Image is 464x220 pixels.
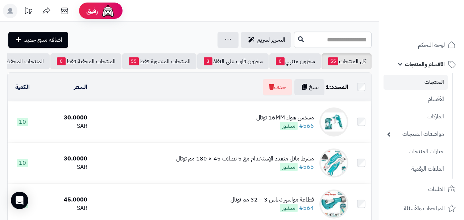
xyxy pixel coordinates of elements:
span: منشور [280,163,298,171]
a: السعر [74,83,87,91]
div: 30.0000 [40,114,87,122]
div: ﻣﺳﺩﺱ ﻫﻭﺍء 16MM توتال [256,114,314,122]
span: لوحة التحكم [418,40,445,50]
span: منشور [280,204,298,212]
img: ai-face.png [101,4,115,18]
div: 30.0000 [40,155,87,163]
a: الأقسام [384,91,448,107]
span: 10 [17,159,28,167]
span: 3 [204,57,212,65]
a: المنتجات المخفية فقط0 [50,53,121,69]
div: Open Intercom Messenger [11,192,28,209]
a: خيارات المنتجات [384,144,448,159]
span: 55 [129,57,139,65]
span: 0 [276,57,285,65]
a: اضافة منتج جديد [8,32,68,48]
div: ﻗﻁﺎﻋﺔ مواسير نحاس 3 – 32 مم توتال [231,196,314,204]
span: اضافة منتج جديد [24,36,62,44]
a: كل المنتجات55 [322,53,372,69]
a: المنتجات المنشورة فقط55 [122,53,196,69]
img: ﻣﺳﺩﺱ ﻫﻭﺍء 16MM توتال [319,107,348,137]
div: 45.0000 [40,196,87,204]
a: تحديثات المنصة [19,4,37,20]
a: لوحة التحكم [384,36,460,54]
span: الأقسام والمنتجات [405,59,445,69]
span: التحرير لسريع [257,36,285,44]
span: منشور [280,122,298,130]
span: الطلبات [428,184,445,194]
a: الملفات الرقمية [384,161,448,177]
img: مشرط مائل متعدد الإستخدام مع 5 نصلات 45 × 180 مم توتال [319,148,348,178]
span: المراجعات والأسئلة [404,203,445,213]
div: المحدد: [326,83,348,91]
a: #566 [299,122,314,130]
a: الطلبات [384,180,460,198]
span: 1 [326,83,329,91]
span: 55 [328,57,338,65]
span: رفيق [86,7,98,15]
a: #564 [299,204,314,212]
a: #565 [299,163,314,171]
span: 0 [57,57,66,65]
button: نسخ [294,79,324,95]
a: مخزون قارب على النفاذ3 [197,53,269,69]
a: مواصفات المنتجات [384,126,448,142]
div: SAR [40,122,87,130]
div: SAR [40,163,87,171]
a: المراجعات والأسئلة [384,200,460,217]
a: الكمية [15,83,30,91]
span: 10 [17,118,28,126]
a: التحرير لسريع [241,32,291,48]
div: SAR [40,204,87,212]
a: المنتجات [384,75,448,90]
div: مشرط مائل متعدد الإستخدام مع 5 نصلات 45 × 180 مم توتال [176,155,314,163]
a: الماركات [384,109,448,125]
button: حذف [263,79,292,95]
img: ﻗﻁﺎﻋﺔ مواسير نحاس 3 – 32 مم توتال [319,190,348,219]
a: مخزون منتهي0 [269,53,321,69]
